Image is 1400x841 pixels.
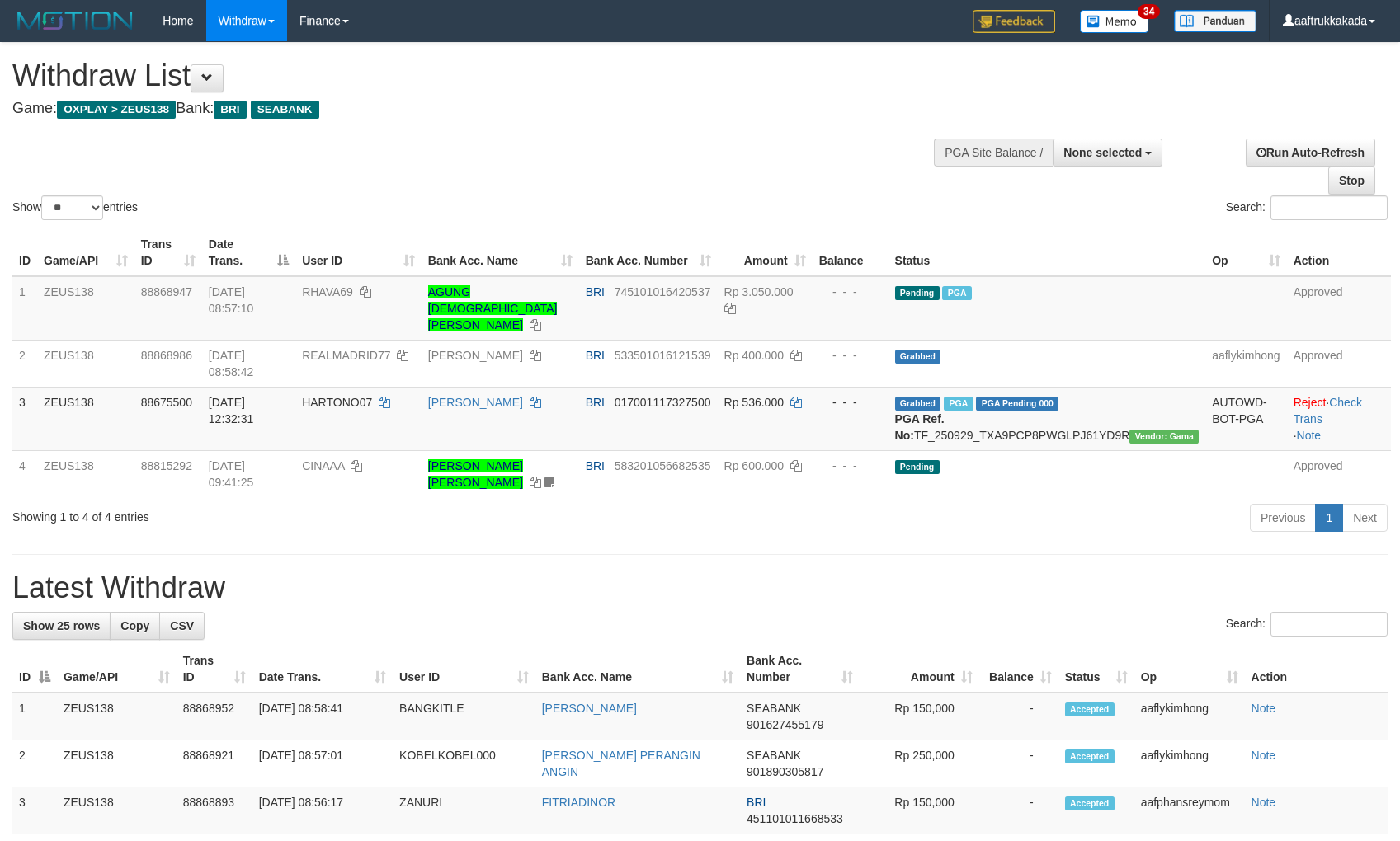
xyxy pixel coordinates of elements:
[586,349,605,362] span: BRI
[12,571,1388,604] h1: Latest Withdraw
[393,787,535,834] td: ZANURI
[422,229,579,276] th: Bank Acc. Name: activate to sort column ascending
[1134,693,1245,740] td: aaflykimhong
[542,796,615,809] a: FITRIADINOR
[747,718,823,731] span: Copy 901627455179 to clipboard
[942,286,971,300] span: Marked by aaftrukkakada
[1315,504,1343,532] a: 1
[1294,396,1362,425] a: Check Trans
[895,397,941,411] span: Grabbed
[177,787,252,834] td: 88868893
[1226,195,1388,220] label: Search:
[1252,796,1276,809] a: Note
[295,229,422,276] th: User ID: activate to sort column ascending
[724,396,784,409] span: Rp 536.000
[428,396,523,409] a: [PERSON_NAME]
[819,347,882,364] div: - - -
[202,229,295,276] th: Date Trans.: activate to sort column descending
[1287,450,1391,497] td: Approved
[1270,195,1388,220] input: Search:
[12,8,138,33] img: MOTION_logo.png
[724,459,784,472] span: Rp 600.000
[1287,229,1391,276] th: Action
[889,229,1206,276] th: Status
[586,285,605,298] span: BRI
[976,397,1058,411] span: PGA Pending
[12,195,138,220] label: Show entries
[1250,504,1316,532] a: Previous
[12,646,57,693] th: ID: activate to sort column descending
[542,702,637,715] a: [PERSON_NAME]
[747,765,823,778] span: Copy 901890305817 to clipboard
[12,101,917,117] h4: Game: Bank:
[252,646,393,693] th: Date Trans.: activate to sort column ascending
[141,285,192,298] span: 88868947
[393,740,535,787] td: KOBELKOBEL000
[1245,646,1388,693] th: Action
[979,740,1058,787] td: -
[1287,387,1391,450] td: · ·
[1252,749,1276,762] a: Note
[120,619,149,632] span: Copy
[302,285,353,298] span: RHAVA69
[747,749,801,762] span: SEABANK
[860,787,979,834] td: Rp 150,000
[615,285,711,298] span: Copy 745101016420537 to clipboard
[12,693,57,740] td: 1
[209,285,254,315] span: [DATE] 08:57:10
[1134,740,1245,787] td: aaflykimhong
[1252,702,1276,715] a: Note
[428,349,523,362] a: [PERSON_NAME]
[302,349,390,362] span: REALMADRID77
[57,646,177,693] th: Game/API: activate to sort column ascending
[57,787,177,834] td: ZEUS138
[979,787,1058,834] td: -
[209,459,254,489] span: [DATE] 09:41:25
[12,502,571,525] div: Showing 1 to 4 of 4 entries
[428,459,523,489] a: [PERSON_NAME] [PERSON_NAME]
[252,740,393,787] td: [DATE] 08:57:01
[895,350,941,364] span: Grabbed
[209,396,254,425] span: [DATE] 12:32:31
[1065,702,1115,716] span: Accepted
[214,101,246,119] span: BRI
[1134,646,1245,693] th: Op: activate to sort column ascending
[177,740,252,787] td: 88868921
[12,276,37,341] td: 1
[1065,796,1115,810] span: Accepted
[1053,139,1162,167] button: None selected
[1134,787,1245,834] td: aafphansreymom
[1080,10,1149,33] img: Button%20Memo.svg
[12,59,917,92] h1: Withdraw List
[724,285,794,298] span: Rp 3.050.000
[12,340,37,387] td: 2
[1297,429,1322,442] a: Note
[57,101,176,119] span: OXPLAY > ZEUS138
[979,693,1058,740] td: -
[1205,387,1287,450] td: AUTOWD-BOT-PGA
[895,286,940,300] span: Pending
[542,749,700,778] a: [PERSON_NAME] PERANGIN ANGIN
[944,397,973,411] span: Marked by aaftrukkakada
[1063,146,1142,159] span: None selected
[141,349,192,362] span: 88868986
[428,285,558,331] a: AGUNG [DEMOGRAPHIC_DATA][PERSON_NAME]
[252,693,393,740] td: [DATE] 08:58:41
[1174,10,1256,32] img: panduan.png
[1058,646,1134,693] th: Status: activate to sort column ascending
[393,646,535,693] th: User ID: activate to sort column ascending
[973,10,1055,33] img: Feedback.jpg
[895,460,940,474] span: Pending
[1270,612,1388,637] input: Search:
[1287,276,1391,341] td: Approved
[718,229,813,276] th: Amount: activate to sort column ascending
[110,612,160,640] a: Copy
[747,812,843,825] span: Copy 451101011668533 to clipboard
[1226,612,1388,637] label: Search:
[302,459,344,472] span: CINAAA
[1205,229,1287,276] th: Op: activate to sort column ascending
[819,458,882,474] div: - - -
[41,195,103,220] select: Showentries
[860,740,979,787] td: Rp 250,000
[747,796,766,809] span: BRI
